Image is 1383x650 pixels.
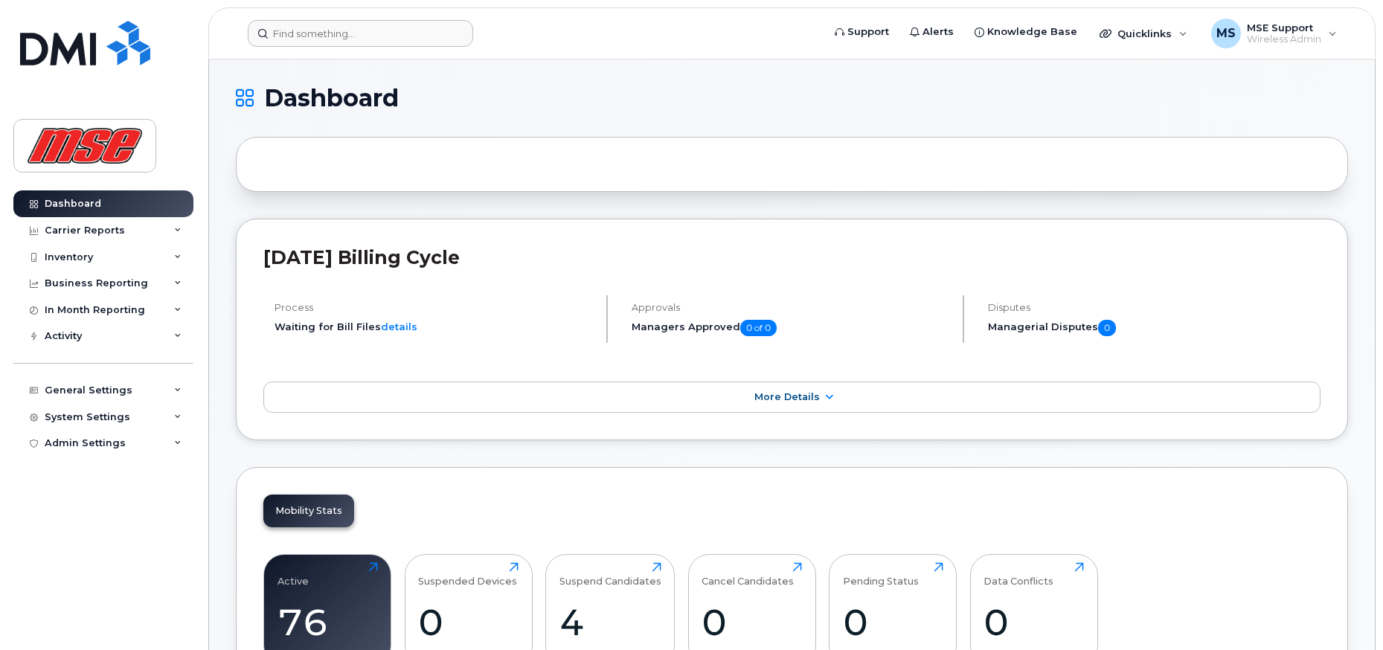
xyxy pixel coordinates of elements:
div: Suspend Candidates [559,562,661,587]
div: Data Conflicts [983,562,1053,587]
h2: [DATE] Billing Cycle [263,246,1321,268]
span: 0 of 0 [740,320,777,336]
span: Dashboard [264,87,399,109]
h4: Disputes [988,302,1321,313]
a: details [381,321,417,332]
div: 0 [702,600,802,644]
h5: Managers Approved [632,320,951,336]
span: More Details [754,391,820,402]
h4: Approvals [632,302,951,313]
span: 0 [1098,320,1116,336]
li: Waiting for Bill Files [275,320,594,334]
div: Cancel Candidates [702,562,794,587]
div: 0 [418,600,519,644]
h4: Process [275,302,594,313]
div: 76 [277,600,378,644]
div: Active [277,562,309,587]
div: Pending Status [843,562,919,587]
div: 0 [983,600,1084,644]
div: 4 [559,600,661,644]
h5: Managerial Disputes [988,320,1321,336]
div: Suspended Devices [418,562,517,587]
div: 0 [843,600,943,644]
